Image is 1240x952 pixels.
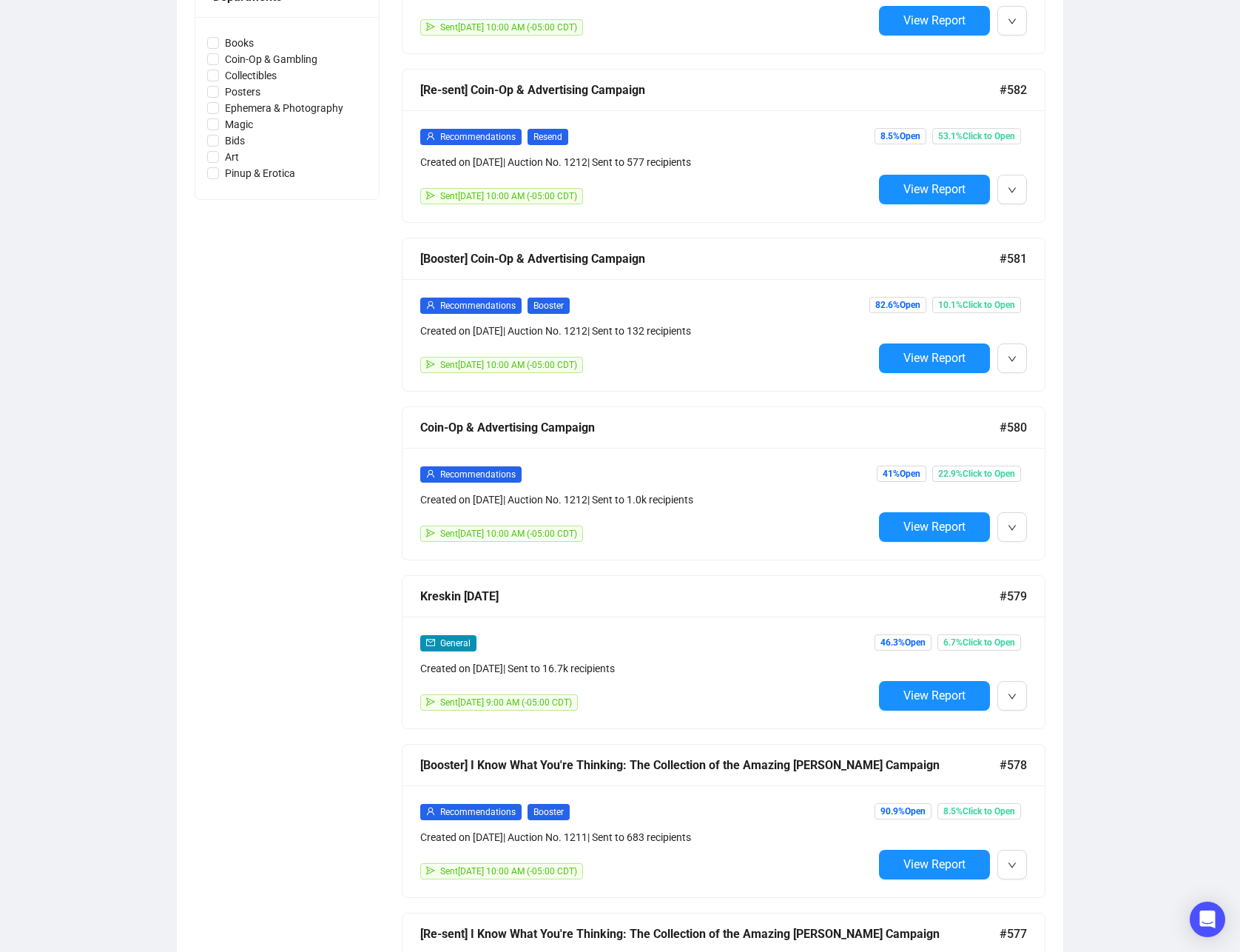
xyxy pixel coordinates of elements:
[879,512,990,542] button: View Report
[426,529,435,537] span: send
[1000,418,1027,437] span: #580
[879,175,990,204] button: View Report
[219,67,283,84] span: Collectibles
[219,51,323,67] span: Coin-Op & Gambling
[426,301,435,309] span: user
[426,697,435,706] span: send
[932,297,1021,313] span: 10.1% Click to Open
[877,466,926,482] span: 41% Open
[402,238,1045,392] a: [Booster] Coin-Op & Advertising Campaign#581userRecommendationsBoosterCreated on [DATE]| Auction ...
[440,360,577,370] span: Sent [DATE] 10:00 AM (-05:00 CDT)
[219,133,251,149] span: Bids
[440,132,516,142] span: Recommendations
[1008,523,1017,532] span: down
[879,6,990,36] button: View Report
[426,132,435,141] span: user
[875,803,931,819] span: 90.9% Open
[420,492,873,508] div: Created on [DATE] | Auction No. 1212 | Sent to 1.0k recipients
[219,116,259,133] span: Magic
[426,191,435,200] span: send
[420,660,873,677] div: Created on [DATE] | Sent to 16.7k recipients
[402,575,1045,729] a: Kreskin [DATE]#579mailGeneralCreated on [DATE]| Sent to 16.7k recipientssendSent[DATE] 9:00 AM (-...
[903,13,966,27] span: View Report
[402,406,1045,560] a: Coin-Op & Advertising Campaign#580userRecommendationsCreated on [DATE]| Auction No. 1212| Sent to...
[879,343,990,373] button: View Report
[219,165,301,181] span: Pinup & Erotica
[903,520,966,534] span: View Report
[1000,587,1027,606] span: #579
[219,84,266,100] span: Posters
[426,807,435,816] span: user
[420,756,1000,774] div: [Booster] I Know What You're Thinking: The Collection of the Amazing [PERSON_NAME] Campaign
[420,81,1000,99] div: [Re-sent] Coin-Op & Advertising Campaign
[426,866,435,875] span: send
[426,360,435,369] span: send
[875,128,926,144] span: 8.5% Open
[440,529,577,539] span: Sent [DATE] 10:00 AM (-05:00 CDT)
[402,744,1045,898] a: [Booster] I Know What You're Thinking: The Collection of the Amazing [PERSON_NAME] Campaign#578us...
[420,418,1000,437] div: Coin-Op & Advertising Campaign
[1008,17,1017,26] span: down
[426,638,435,647] span: mail
[440,697,572,708] span: Sent [DATE] 9:00 AM (-05:00 CDT)
[440,301,516,311] span: Recommendations
[440,469,516,480] span: Recommendations
[903,182,966,196] span: View Report
[420,925,1000,943] div: [Re-sent] I Know What You're Thinking: The Collection of the Amazing [PERSON_NAME] Campaign
[440,638,471,648] span: General
[1008,186,1017,195] span: down
[1000,249,1027,268] span: #581
[440,191,577,201] span: Sent [DATE] 10:00 AM (-05:00 CDT)
[528,129,568,145] span: Resend
[1190,902,1225,937] div: Open Intercom Messenger
[903,688,966,703] span: View Report
[1000,925,1027,943] span: #577
[219,35,260,51] span: Books
[528,298,570,314] span: Booster
[528,804,570,820] span: Booster
[1008,355,1017,363] span: down
[903,857,966,871] span: View Report
[420,587,1000,606] div: Kreskin [DATE]
[440,22,577,33] span: Sent [DATE] 10:00 AM (-05:00 CDT)
[440,807,516,817] span: Recommendations
[219,100,349,116] span: Ephemera & Photography
[937,634,1021,651] span: 6.7% Click to Open
[869,297,926,313] span: 82.6% Open
[875,634,931,651] span: 46.3% Open
[879,681,990,711] button: View Report
[1008,692,1017,701] span: down
[219,149,245,165] span: Art
[420,154,873,170] div: Created on [DATE] | Auction No. 1212 | Sent to 577 recipients
[1000,756,1027,774] span: #578
[932,128,1021,144] span: 53.1% Click to Open
[420,829,873,845] div: Created on [DATE] | Auction No. 1211 | Sent to 683 recipients
[420,249,1000,268] div: [Booster] Coin-Op & Advertising Campaign
[426,469,435,478] span: user
[1008,861,1017,870] span: down
[440,866,577,876] span: Sent [DATE] 10:00 AM (-05:00 CDT)
[402,69,1045,223] a: [Re-sent] Coin-Op & Advertising Campaign#582userRecommendationsResendCreated on [DATE]| Auction N...
[1000,81,1027,99] span: #582
[932,466,1021,482] span: 22.9% Click to Open
[903,351,966,365] span: View Report
[937,803,1021,819] span: 8.5% Click to Open
[879,850,990,879] button: View Report
[420,323,873,339] div: Created on [DATE] | Auction No. 1212 | Sent to 132 recipients
[426,22,435,31] span: send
